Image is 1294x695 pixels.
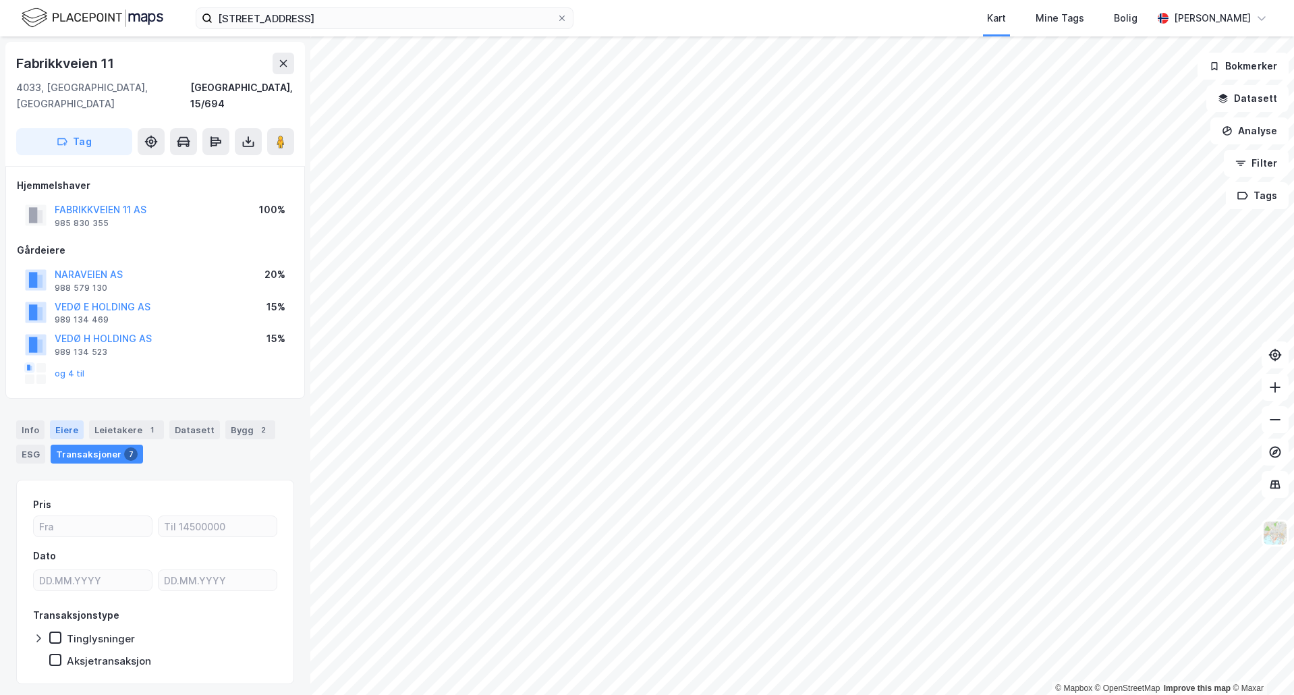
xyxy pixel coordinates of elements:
[55,283,107,294] div: 988 579 130
[17,242,293,258] div: Gårdeiere
[33,607,119,623] div: Transaksjonstype
[266,299,285,315] div: 15%
[16,420,45,439] div: Info
[16,445,45,464] div: ESG
[55,218,109,229] div: 985 830 355
[145,423,159,437] div: 1
[1164,684,1231,693] a: Improve this map
[33,497,51,513] div: Pris
[1036,10,1084,26] div: Mine Tags
[169,420,220,439] div: Datasett
[1227,630,1294,695] iframe: Chat Widget
[159,516,277,536] input: Til 14500000
[1224,150,1289,177] button: Filter
[1262,520,1288,546] img: Z
[259,202,285,218] div: 100%
[1114,10,1137,26] div: Bolig
[51,445,143,464] div: Transaksjoner
[34,516,152,536] input: Fra
[264,267,285,283] div: 20%
[124,447,138,461] div: 7
[55,314,109,325] div: 989 134 469
[213,8,557,28] input: Søk på adresse, matrikkel, gårdeiere, leietakere eller personer
[266,331,285,347] div: 15%
[22,6,163,30] img: logo.f888ab2527a4732fd821a326f86c7f29.svg
[1206,85,1289,112] button: Datasett
[67,655,151,667] div: Aksjetransaksjon
[33,548,56,564] div: Dato
[1095,684,1160,693] a: OpenStreetMap
[89,420,164,439] div: Leietakere
[1226,182,1289,209] button: Tags
[225,420,275,439] div: Bygg
[1227,630,1294,695] div: Kontrollprogram for chat
[16,53,117,74] div: Fabrikkveien 11
[256,423,270,437] div: 2
[190,80,294,112] div: [GEOGRAPHIC_DATA], 15/694
[17,177,293,194] div: Hjemmelshaver
[1210,117,1289,144] button: Analyse
[67,632,135,645] div: Tinglysninger
[1174,10,1251,26] div: [PERSON_NAME]
[50,420,84,439] div: Eiere
[16,128,132,155] button: Tag
[55,347,107,358] div: 989 134 523
[34,570,152,590] input: DD.MM.YYYY
[16,80,190,112] div: 4033, [GEOGRAPHIC_DATA], [GEOGRAPHIC_DATA]
[1198,53,1289,80] button: Bokmerker
[159,570,277,590] input: DD.MM.YYYY
[1055,684,1092,693] a: Mapbox
[987,10,1006,26] div: Kart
